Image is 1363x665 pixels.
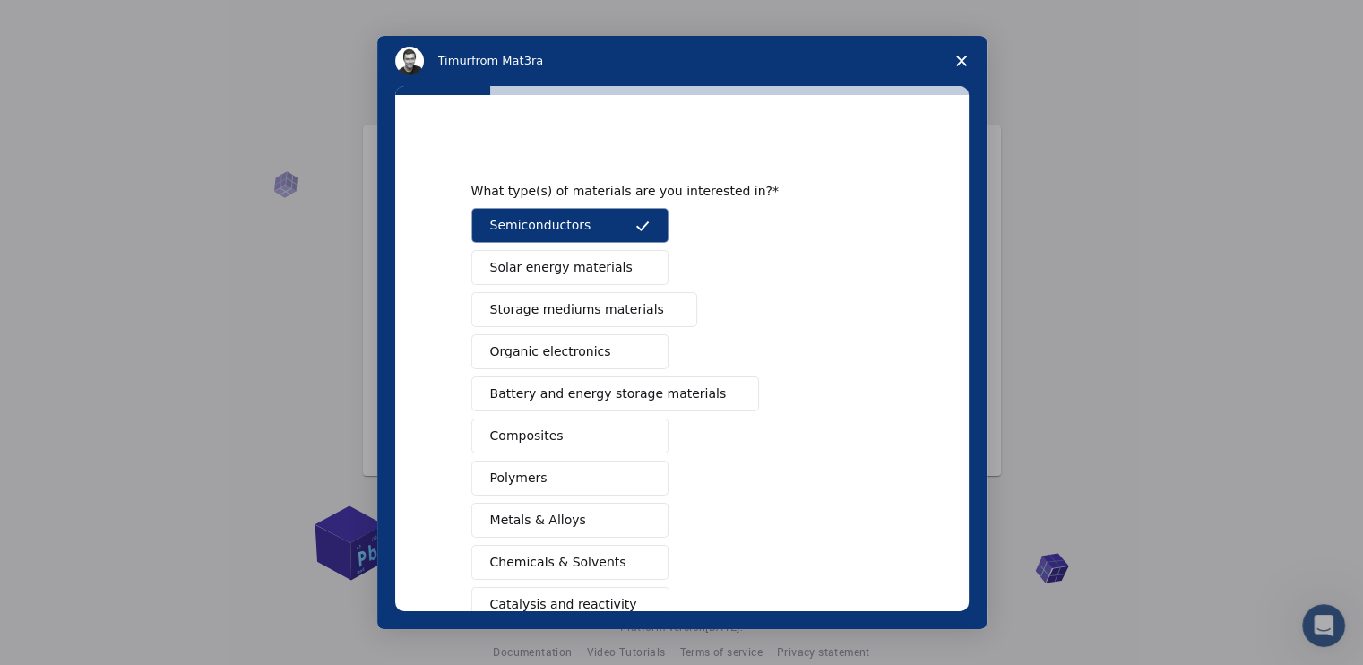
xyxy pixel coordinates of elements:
button: Semiconductors [471,208,669,243]
span: Close survey [936,36,987,86]
span: Chemicals & Solvents [490,553,626,572]
span: Solar energy materials [490,258,633,277]
span: Catalysis and reactivity [490,595,637,614]
img: Profile image for Timur [395,47,424,75]
span: from Mat3ra [471,54,543,67]
span: Battery and energy storage materials [490,384,727,403]
span: Storage mediums materials [490,300,664,319]
span: Support [36,13,100,29]
button: Solar energy materials [471,250,669,285]
span: Timur [438,54,471,67]
span: Polymers [490,469,548,488]
button: Catalysis and reactivity [471,587,670,622]
button: Polymers [471,461,669,496]
button: Metals & Alloys [471,503,669,538]
span: Metals & Alloys [490,511,586,530]
span: Semiconductors [490,216,591,235]
button: Composites [471,419,669,453]
span: Organic electronics [490,342,611,361]
button: Chemicals & Solvents [471,545,669,580]
div: What type(s) of materials are you interested in? [471,183,866,199]
button: Battery and energy storage materials [471,376,760,411]
span: Composites [490,427,564,445]
button: Organic electronics [471,334,669,369]
button: Storage mediums materials [471,292,697,327]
